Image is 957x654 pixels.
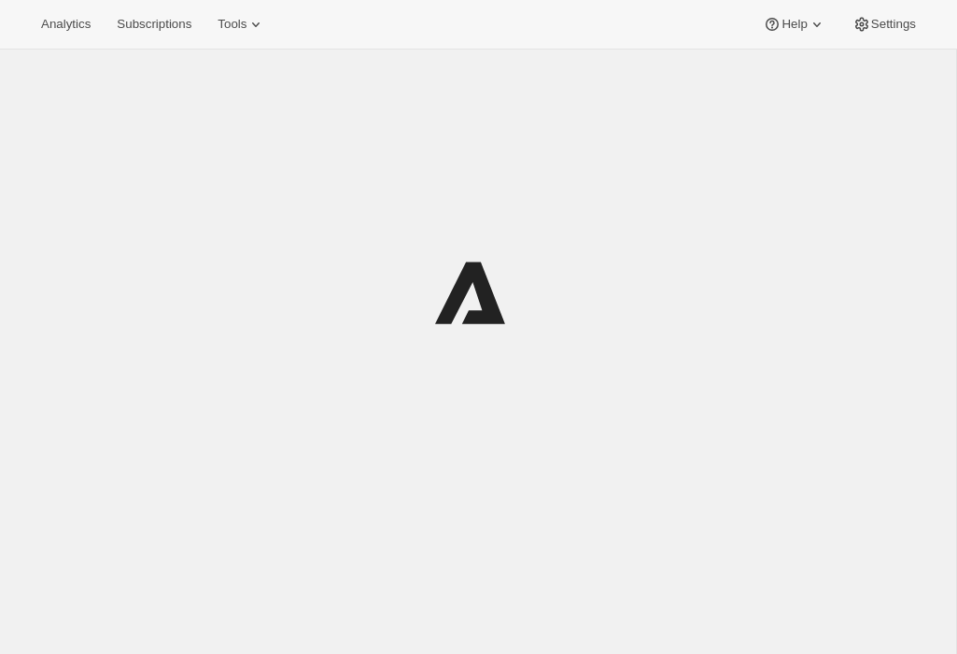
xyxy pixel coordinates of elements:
button: Help [752,11,837,37]
span: Help [781,17,807,32]
span: Settings [871,17,916,32]
span: Tools [218,17,246,32]
button: Settings [841,11,927,37]
button: Tools [206,11,276,37]
span: Analytics [41,17,91,32]
span: Subscriptions [117,17,191,32]
button: Subscriptions [106,11,203,37]
button: Analytics [30,11,102,37]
